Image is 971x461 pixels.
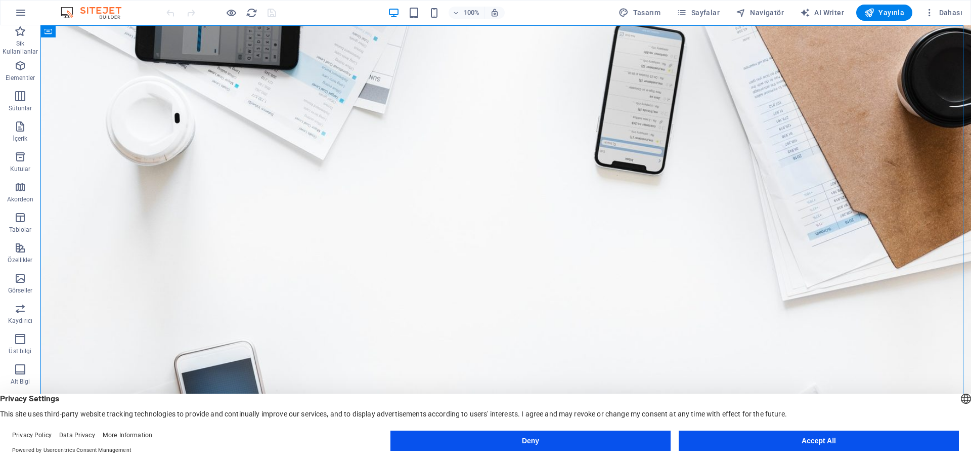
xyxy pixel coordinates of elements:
button: Dahası [920,5,966,21]
span: on any element to open a context menu that allows you to add and modify elements: [10,15,185,34]
p: Akordeon [7,195,34,203]
p: Kutular [10,165,31,173]
strong: Right-click [10,15,47,23]
p: Sütunlar [9,104,32,112]
p: Alt Bigi [11,378,30,386]
p: ​ [10,338,192,349]
span: Navigatör [736,8,784,18]
p: Elementler [6,74,35,82]
button: AI Writer [796,5,848,21]
button: Yayınla [856,5,912,21]
button: Tasarım [614,5,665,21]
p: Kaydırıcı [8,317,32,325]
span: Tip [10,358,21,366]
p: Özellikler [8,256,32,264]
i: Sayfayı yeniden yükleyin [246,7,257,19]
span: Accelerate your workflow by using shortcuts - click Ctrl + K for the shortcut overview. [10,358,178,378]
span: : [21,358,23,366]
p: İçerik [13,135,27,143]
p: Tablolar [9,226,32,234]
button: 100% [449,7,484,19]
button: Navigatör [732,5,788,21]
i: Yeniden boyutlandırmada yakınlaştırma düzeyini seçilen cihaza uyacak şekilde otomatik olarak ayarla. [490,8,499,17]
button: Sayfalar [673,5,724,21]
a: Close modal [185,3,202,19]
p: Görseller [8,286,32,295]
button: Ön izleme modundan çıkıp düzenlemeye devam etmek için buraya tıklayın [225,7,237,19]
a: Next [159,400,192,418]
span: Sayfalar [677,8,720,18]
img: Editor Logo [58,7,134,19]
span: Tasarım [619,8,660,18]
p: Üst bilgi [9,347,31,355]
span: Dahası [924,8,962,18]
span: Yayınla [864,8,904,18]
span: AI Writer [800,8,844,18]
button: reload [245,7,257,19]
h6: 100% [464,7,480,19]
div: Tasarım (Ctrl+Alt+Y) [614,5,665,21]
